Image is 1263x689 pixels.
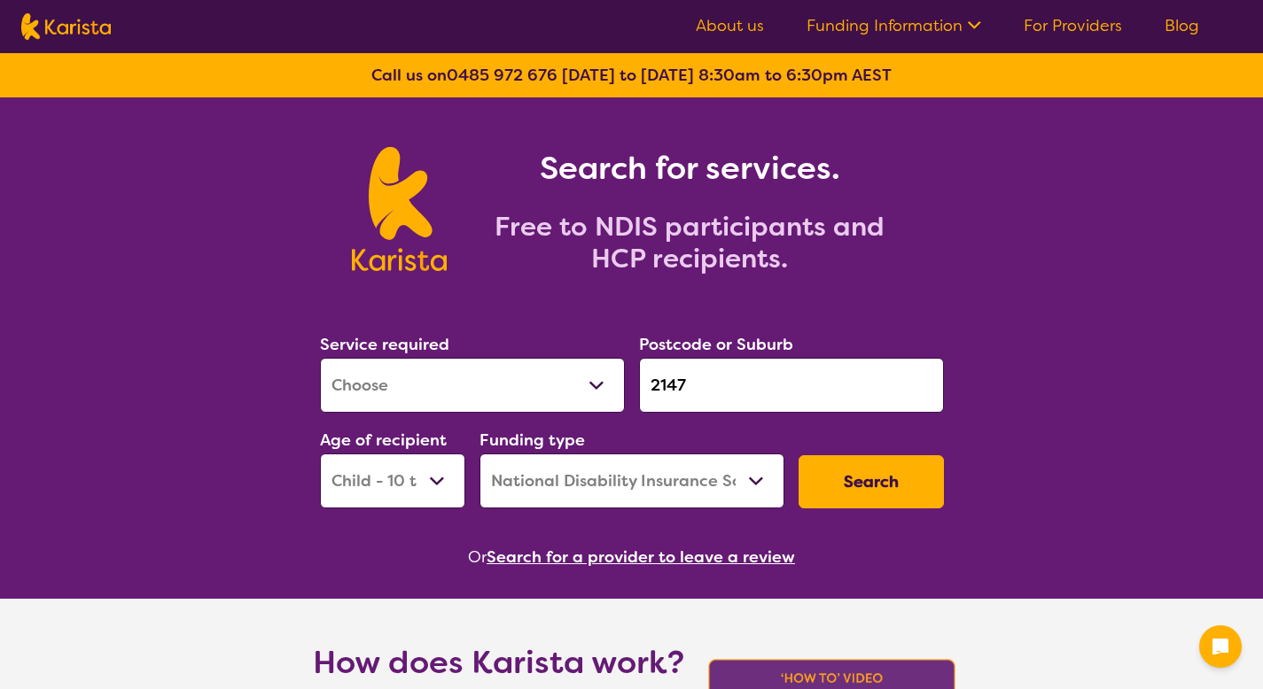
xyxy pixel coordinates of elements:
button: Search for a provider to leave a review [487,544,795,570]
a: Blog [1165,15,1199,36]
span: Or [468,544,487,570]
a: Funding Information [807,15,981,36]
b: Call us on [DATE] to [DATE] 8:30am to 6:30pm AEST [371,65,892,86]
label: Service required [320,334,449,355]
label: Age of recipient [320,430,447,451]
a: About us [696,15,764,36]
a: 0485 972 676 [447,65,557,86]
a: For Providers [1024,15,1122,36]
h1: How does Karista work? [313,641,685,684]
label: Funding type [479,430,585,451]
h1: Search for services. [468,147,911,190]
label: Postcode or Suburb [639,334,793,355]
img: Karista logo [352,147,447,271]
input: Type [639,358,944,413]
h2: Free to NDIS participants and HCP recipients. [468,211,911,275]
img: Karista logo [21,13,111,40]
button: Search [799,455,944,508]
